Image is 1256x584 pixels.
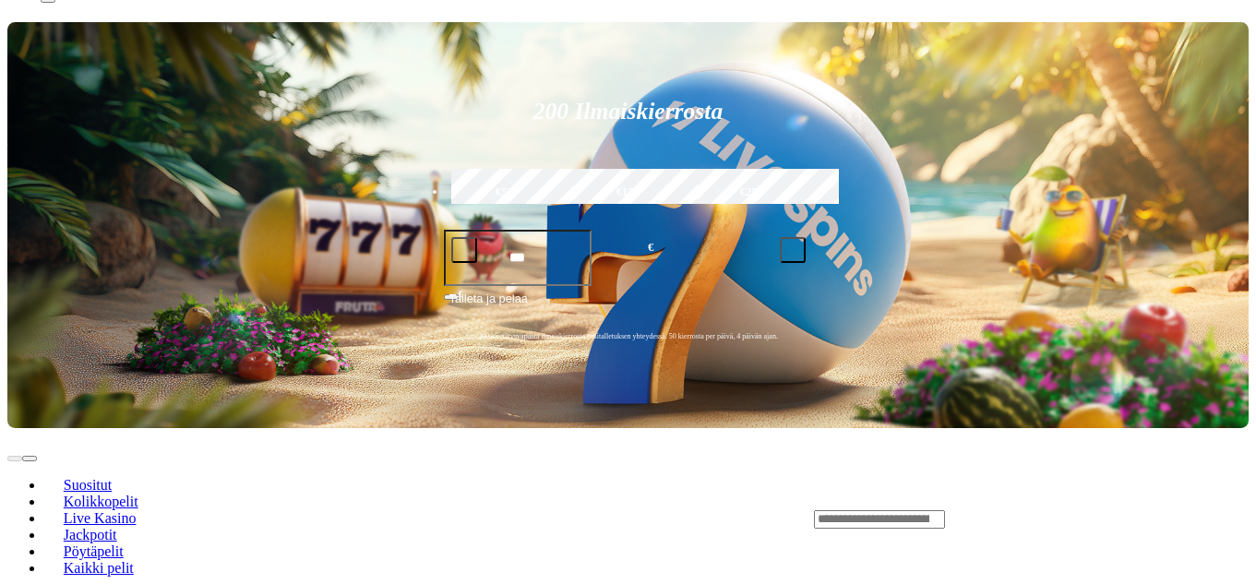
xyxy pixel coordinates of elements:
span: Suositut [56,477,119,493]
button: next slide [22,456,37,461]
span: Jackpotit [56,527,125,542]
button: plus icon [780,237,806,263]
input: Search [814,510,945,529]
button: prev slide [7,456,22,461]
span: € [459,288,464,299]
a: Pöytäpelit [44,538,142,566]
label: €250 [693,166,809,220]
label: €50 [447,166,563,220]
button: minus icon [451,237,477,263]
span: Talleta ja pelaa [449,290,528,323]
span: Kaikki pelit [56,560,141,576]
label: €150 [569,166,686,220]
a: Suositut [44,471,131,499]
span: Pöytäpelit [56,543,131,559]
a: Kolikkopelit [44,488,157,516]
span: Live Kasino [56,510,144,526]
span: Kolikkopelit [56,494,146,509]
a: Jackpotit [44,521,136,549]
a: Live Kasino [44,505,155,532]
span: € [648,239,653,256]
button: Talleta ja pelaa [444,289,813,324]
